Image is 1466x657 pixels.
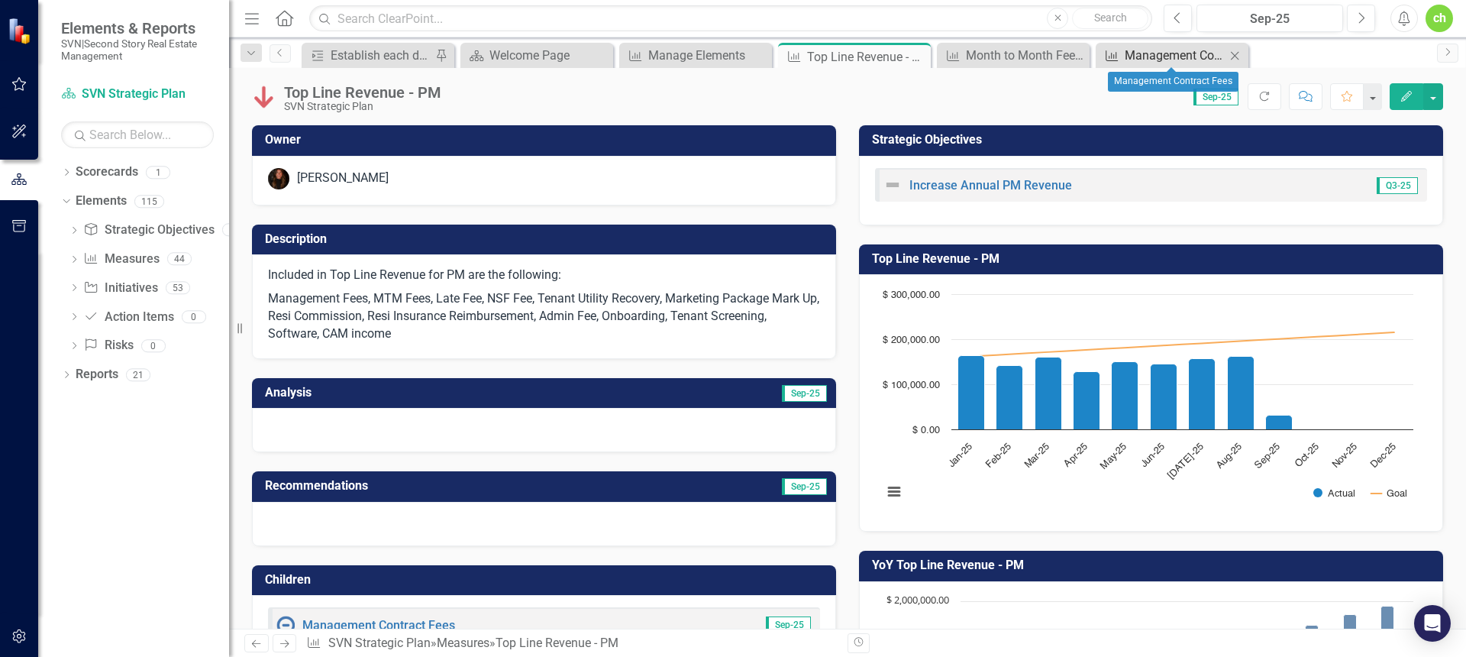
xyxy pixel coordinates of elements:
[1099,46,1225,65] a: Management Contract Fees
[966,46,1086,65] div: Month to Month Fee Income
[141,339,166,352] div: 0
[648,46,768,65] div: Manage Elements
[1196,5,1343,32] button: Sep-25
[146,166,170,179] div: 1
[83,251,159,268] a: Measures
[883,481,905,503] button: View chart menu, Chart
[83,222,214,239] a: Strategic Objectives
[872,558,1435,572] h3: YoY Top Line Revenue - PM
[996,366,1023,430] path: Feb-25, 141,950.53. Actual.
[464,46,609,65] a: Welcome Page
[496,636,618,650] div: Top Line Revenue - PM
[872,133,1435,147] h3: Strategic Objectives
[912,426,940,435] text: $ 0.00
[886,593,949,607] text: $ 2,000,000.00
[623,46,768,65] a: Manage Elements
[782,478,827,495] span: Sep-25
[909,178,1072,193] a: Increase Annual PM Revenue
[61,121,214,148] input: Search Below...
[61,19,214,37] span: Elements & Reports
[8,17,35,44] img: ClearPoint Strategy
[305,46,431,65] a: Establish each department's portion of every Corporate wide GL
[875,286,1421,516] svg: Interactive chart
[76,366,118,384] a: Reports
[265,232,828,246] h3: Description
[1108,72,1238,92] div: Management Contract Fees
[883,176,902,194] img: Not Defined
[1228,357,1254,430] path: Aug-25, 162,151.2. Actual.
[1062,442,1090,469] text: Apr-25
[297,170,389,187] div: [PERSON_NAME]
[76,163,138,181] a: Scorecards
[1193,89,1238,105] span: Sep-25
[1099,442,1129,471] text: May-25
[958,356,985,430] path: Jan-25, 164,384.34. Actual.
[807,47,927,66] div: Top Line Revenue - PM
[83,280,157,297] a: Initiatives
[265,573,828,587] h3: Children
[1369,442,1397,470] text: Dec-25
[1139,442,1167,469] text: Jun-25
[268,287,820,343] p: Management Fees, MTM Fees, Late Fee, NSF Fee, Tenant Utility Recovery, Marketing Package Mark Up,...
[1293,442,1321,469] text: Oct-25
[941,46,1086,65] a: Month to Month Fee Income
[61,37,214,63] small: SVN|Second Story Real Estate Management
[126,368,150,381] div: 21
[1253,442,1282,471] text: Sep-25
[328,636,431,650] a: SVN Strategic Plan
[276,616,295,634] img: No Information
[166,281,190,294] div: 53
[883,335,940,345] text: $ 200,000.00
[302,618,455,633] a: Management Contract Fees
[268,168,289,189] img: Jill Allen
[222,224,247,237] div: 18
[1331,442,1359,470] text: Nov-25
[1313,487,1355,499] button: Show Actual
[268,267,820,287] p: Included in Top Line Revenue for PM are the following:
[1371,487,1407,499] button: Show Goal
[309,5,1152,32] input: Search ClearPoint...
[1215,442,1244,471] text: Aug-25
[883,290,940,300] text: $ 300,000.00
[766,617,811,633] span: Sep-25
[782,385,827,402] span: Sep-25
[252,85,276,109] img: Below Plan
[886,626,949,640] text: $ 1,500,000.00
[331,46,431,65] div: Establish each department's portion of every Corporate wide GL
[1094,11,1127,24] span: Search
[872,252,1435,266] h3: Top Line Revenue - PM
[984,442,1012,470] text: Feb-25
[1072,8,1148,29] button: Search
[947,442,974,469] text: Jan-25
[958,294,1395,430] g: Actual, series 1 of 2. Bar series with 12 bars.
[875,286,1427,516] div: Chart. Highcharts interactive chart.
[167,253,192,266] div: 44
[284,101,441,112] div: SVN Strategic Plan
[1189,359,1216,430] path: Jul-25, 157,102.22. Actual.
[1377,177,1418,194] span: Q3-25
[437,636,489,650] a: Measures
[1166,442,1206,481] text: [DATE]-25
[1426,5,1453,32] button: ch
[265,479,653,493] h3: Recommendations
[284,84,441,101] div: Top Line Revenue - PM
[1112,362,1138,430] path: May-25, 150,009.25. Actual.
[1035,358,1062,430] path: Mar-25, 160,602.7. Actual.
[265,386,547,400] h3: Analysis
[83,309,173,326] a: Action Items
[182,310,206,323] div: 0
[1414,605,1451,642] div: Open Intercom Messenger
[1125,46,1225,65] div: Management Contract Fees
[1151,364,1177,430] path: Jun-25, 145,539.26. Actual.
[883,380,940,390] text: $ 100,000.00
[61,86,214,103] a: SVN Strategic Plan
[489,46,609,65] div: Welcome Page
[134,195,164,208] div: 115
[1202,10,1338,28] div: Sep-25
[76,193,127,210] a: Elements
[306,635,836,652] div: » »
[1266,416,1293,430] path: Sep-25, 31,844.43. Actual.
[1074,372,1100,430] path: Apr-25, 127,208.2. Actual.
[83,337,133,354] a: Risks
